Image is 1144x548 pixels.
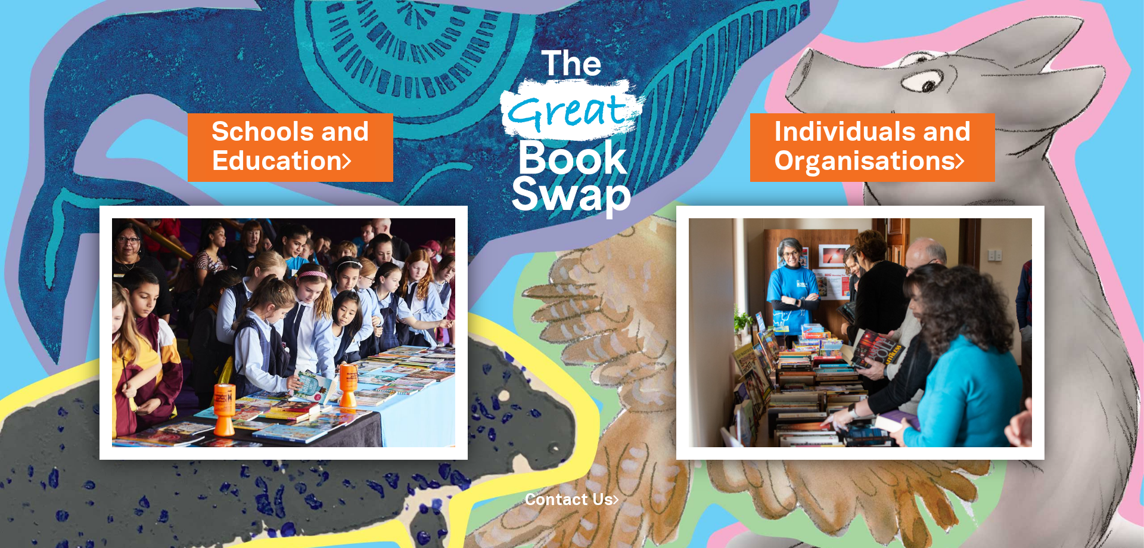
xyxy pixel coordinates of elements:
a: Schools andEducation [212,114,369,181]
img: Individuals and Organisations [676,206,1044,460]
a: Contact Us [525,493,619,508]
img: Great Bookswap logo [486,14,658,244]
img: Schools and Education [100,206,468,460]
a: Individuals andOrganisations [774,114,971,181]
